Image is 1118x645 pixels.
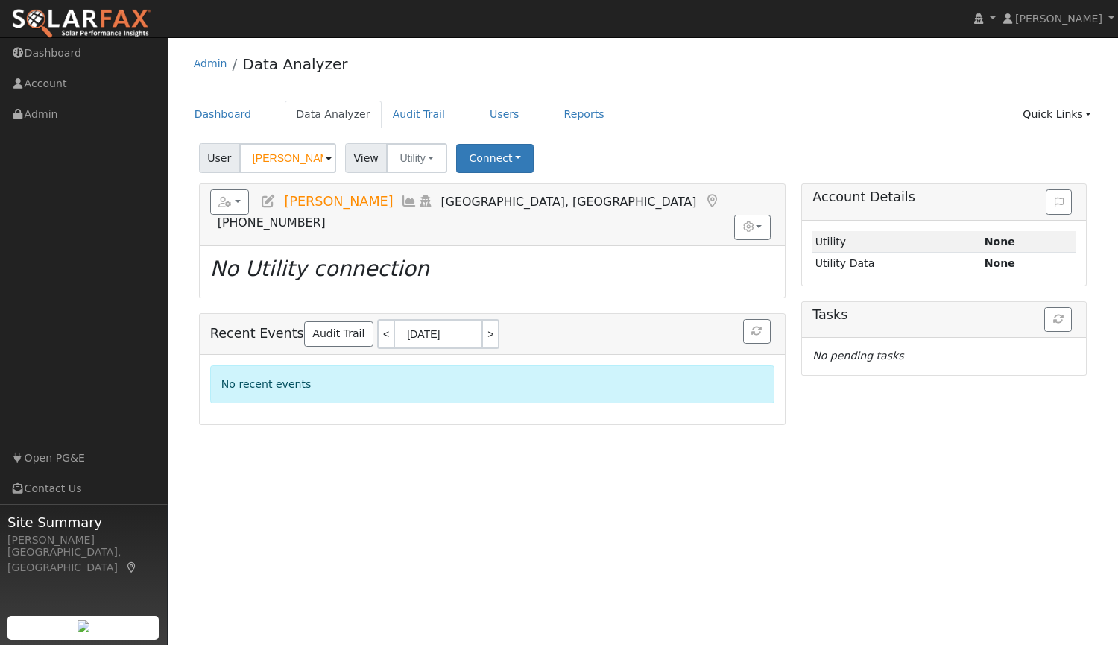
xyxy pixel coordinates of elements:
h5: Account Details [812,189,1076,205]
span: [PHONE_NUMBER] [218,215,326,230]
span: [PERSON_NAME] [284,194,393,209]
a: Multi-Series Graph [401,194,417,209]
button: Connect [456,144,534,173]
a: Audit Trail [304,321,373,347]
a: Login As (last Never) [417,194,434,209]
img: retrieve [78,620,89,632]
a: < [377,319,394,349]
strong: None [985,257,1015,269]
button: Issue History [1046,189,1072,215]
td: Utility Data [812,253,982,274]
input: Select a User [239,143,336,173]
button: Utility [386,143,447,173]
img: SolarFax [11,8,151,40]
span: View [345,143,388,173]
div: No recent events [210,365,774,403]
a: Quick Links [1011,101,1102,128]
a: Map [125,561,139,573]
span: User [199,143,240,173]
span: [PERSON_NAME] [1015,13,1102,25]
a: Dashboard [183,101,263,128]
a: > [483,319,499,349]
div: [GEOGRAPHIC_DATA], [GEOGRAPHIC_DATA] [7,544,160,576]
a: Map [704,194,720,209]
span: Site Summary [7,512,160,532]
a: Data Analyzer [285,101,382,128]
a: Admin [194,57,227,69]
button: Refresh [1044,307,1072,333]
button: Refresh [743,319,771,344]
div: [PERSON_NAME] [7,532,160,548]
a: Reports [553,101,616,128]
a: Audit Trail [382,101,456,128]
h5: Tasks [812,307,1076,323]
i: No pending tasks [812,350,903,362]
span: [GEOGRAPHIC_DATA], [GEOGRAPHIC_DATA] [441,195,697,209]
a: Users [479,101,531,128]
a: Edit User (38117) [260,194,277,209]
a: Data Analyzer [242,55,347,73]
i: No Utility connection [210,257,429,281]
strong: ID: null, authorized: None [985,236,1015,248]
td: Utility [812,231,982,253]
h5: Recent Events [210,319,774,349]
